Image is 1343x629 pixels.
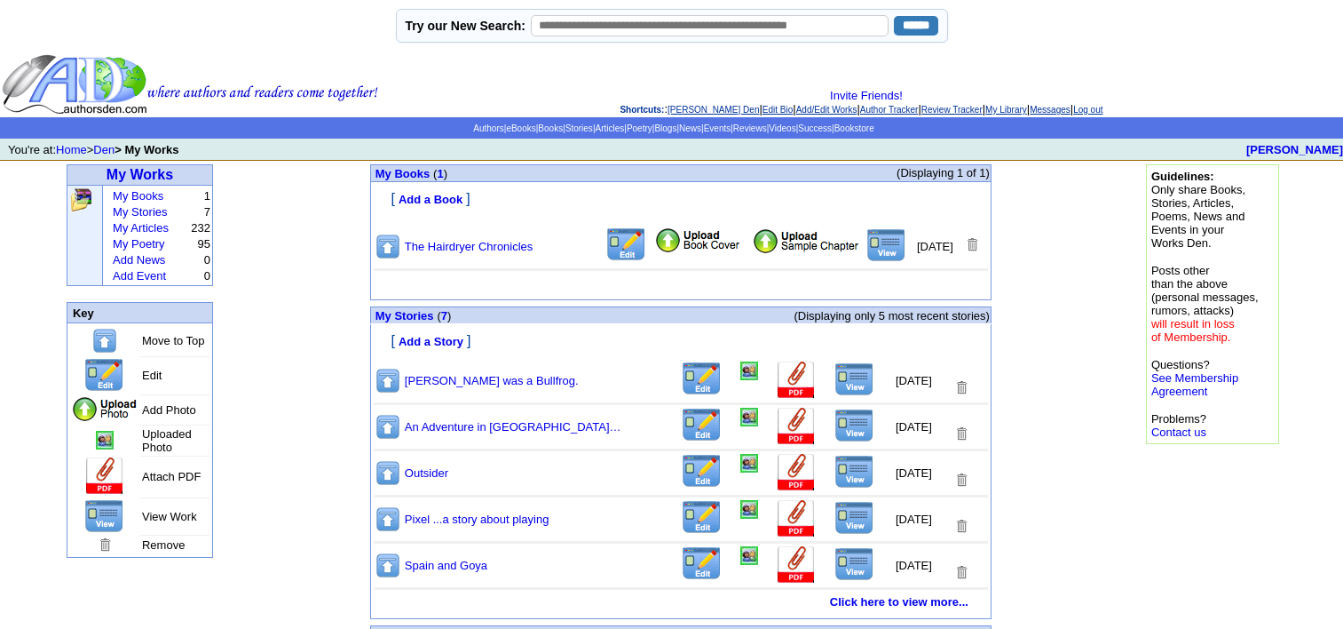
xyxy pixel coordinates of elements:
font: Move to Top [142,334,205,347]
img: shim.gif [677,300,683,307]
span: Shortcuts: [620,105,664,115]
img: Move to top [375,233,401,260]
img: Add/Remove Photo [740,546,758,565]
a: Log out [1073,105,1102,115]
img: Add/Remove Photo [96,431,114,450]
img: Add/Remove Photo [740,454,758,473]
img: View this Title [834,547,874,581]
a: My Poetry [113,237,165,251]
a: Add News [113,253,165,267]
img: Add/Remove Photo [740,500,758,519]
a: My Books [375,166,430,180]
img: Move to top [375,506,401,533]
font: You're at: > [8,143,179,156]
a: Reviews [733,123,767,133]
a: My Articles [113,221,169,235]
img: Edit this Title [681,362,723,396]
font: Add Photo [142,403,196,417]
img: Removes this Title [953,472,969,489]
img: shim.gif [372,183,378,189]
a: My Stories [375,309,434,322]
font: Posts other than the above (personal messages, rumors, attacks) [1151,264,1259,344]
a: Add a Book [399,191,462,206]
img: Edit this Title [681,408,723,442]
img: Move to top [375,552,401,579]
a: The Hairdryer Chronicles [405,240,533,253]
font: 0 [204,269,210,283]
img: header_logo2.gif [2,53,378,115]
a: 1 [437,167,443,180]
font: Add a Story [399,335,463,348]
font: Only share Books, Stories, Articles, Poems, News and Events in your Works Den. [1151,170,1245,250]
img: Move to top [375,413,401,441]
a: Stories [565,123,593,133]
img: Move to top [375,459,401,487]
font: [DATE] [896,374,932,387]
span: ( [433,167,437,180]
a: [PERSON_NAME] was a Bullfrog. [405,374,579,387]
a: My Stories [113,205,167,219]
img: View this Title [834,455,874,489]
font: Questions? [1151,358,1238,398]
font: Problems? [1151,412,1206,439]
img: Edit this Title [681,546,723,581]
a: Contact us [1151,426,1206,439]
font: [DATE] [896,420,932,434]
font: 232 [191,221,210,235]
font: 1 [204,189,210,203]
font: [ [391,333,395,348]
img: shim.gif [677,619,683,625]
img: Edit this Title [605,227,647,262]
font: Uploaded Photo [142,427,192,454]
img: View this Title [834,362,874,396]
a: News [679,123,701,133]
a: Blogs [654,123,676,133]
img: Move to top [91,327,118,354]
font: [DATE] [917,240,953,253]
img: Add Attachment (PDF or .DOC) [776,454,817,492]
a: Spain and Goya [405,559,487,572]
img: shim.gif [372,217,378,223]
a: Poetry [627,123,652,133]
img: shim.gif [372,209,378,215]
img: View this Title [866,228,906,262]
div: : | | | | | | | [382,89,1341,115]
img: shim.gif [372,351,378,357]
font: Attach PDF [142,470,201,483]
font: [DATE] [896,559,932,572]
span: ) [447,309,451,322]
font: [ [391,191,395,206]
a: Author Tracker [860,105,919,115]
img: Add Attachment (PDF or .DOC) [776,408,817,446]
img: Removes this Title [953,379,969,396]
a: Den [93,143,115,156]
span: ) [444,167,447,180]
a: Invite Friends! [830,89,903,102]
img: Removes this Title [953,564,969,581]
a: Success [798,123,832,133]
a: [PERSON_NAME] Den [668,105,759,115]
font: Add a Book [399,193,462,206]
img: Add/Remove Photo [740,362,758,380]
img: shim.gif [372,325,378,331]
a: Bookstore [834,123,874,133]
a: See Membership Agreement [1151,371,1238,398]
a: [PERSON_NAME] [1246,143,1343,156]
img: Add/Remove Photo [740,408,758,426]
a: Books [538,123,563,133]
img: Add Attachment [84,458,125,496]
img: View this Title [834,409,874,442]
font: Key [73,307,94,320]
a: Events [704,123,731,133]
a: Outsider [405,466,448,480]
img: Removes this Title [953,518,969,535]
span: ( [437,309,440,322]
img: Removes this Title [964,236,980,253]
img: Add Attachment (PDF or .DOC) [776,546,817,585]
a: Pixel ...a story about playing [405,513,549,526]
a: My Books [113,189,163,203]
img: Edit this Title [681,454,723,489]
a: My Works [107,167,173,182]
img: Add Attachment (PDF or .DOC) [776,500,817,538]
img: Click to add, upload, edit and remove all your books, stories, articles and poems. [69,187,93,212]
